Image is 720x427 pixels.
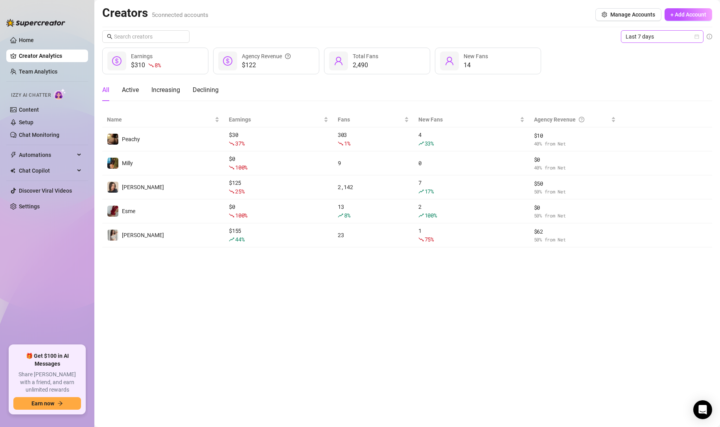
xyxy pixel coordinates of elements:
[534,115,610,124] div: Agency Revenue
[102,112,224,127] th: Name
[464,53,488,59] span: New Fans
[414,112,529,127] th: New Fans
[6,19,65,27] img: logo-BBDzfeDw.svg
[534,227,616,236] span: $ 62
[693,400,712,419] div: Open Intercom Messenger
[148,63,154,68] span: fall
[229,131,328,148] div: $ 30
[534,155,616,164] span: $ 0
[338,183,409,191] div: 2,142
[229,115,322,124] span: Earnings
[235,188,244,195] span: 25 %
[10,152,17,158] span: thunderbolt
[707,34,712,39] span: info-circle
[694,34,699,39] span: calendar
[338,213,343,218] span: rise
[338,231,409,239] div: 23
[334,56,343,66] span: user
[229,226,328,244] div: $ 155
[155,61,160,69] span: 8 %
[31,400,54,407] span: Earn now
[19,188,72,194] a: Discover Viral Videos
[338,202,409,220] div: 13
[10,168,15,173] img: Chat Copilot
[229,213,234,218] span: fall
[418,141,424,146] span: rise
[114,32,179,41] input: Search creators
[112,56,122,66] span: dollar-circle
[54,88,66,100] img: AI Chatter
[418,226,525,244] div: 1
[534,188,616,195] span: 50 % from Net
[338,115,403,124] span: Fans
[418,159,525,167] div: 0
[534,140,616,147] span: 40 % from Net
[235,164,247,171] span: 100 %
[353,61,378,70] div: 2,490
[353,53,378,59] span: Total Fans
[19,132,59,138] a: Chat Monitoring
[107,230,118,241] img: Nina
[242,52,291,61] div: Agency Revenue
[229,202,328,220] div: $ 0
[102,6,208,20] h2: Creators
[534,164,616,171] span: 40 % from Net
[19,149,75,161] span: Automations
[19,68,57,75] a: Team Analytics
[242,61,291,70] span: $122
[670,11,706,18] span: + Add Account
[107,158,118,169] img: Milly
[579,115,584,124] span: question-circle
[13,371,81,394] span: Share [PERSON_NAME] with a friend, and earn unlimited rewards
[344,212,350,219] span: 8 %
[224,112,333,127] th: Earnings
[445,56,454,66] span: user
[425,236,434,243] span: 75 %
[122,184,164,190] span: [PERSON_NAME]
[122,160,133,166] span: Milly
[229,237,234,242] span: rise
[285,52,291,61] span: question-circle
[425,212,437,219] span: 100 %
[19,37,34,43] a: Home
[19,107,39,113] a: Content
[102,85,109,95] div: All
[665,8,712,21] button: + Add Account
[338,141,343,146] span: fall
[235,212,247,219] span: 100 %
[13,352,81,368] span: 🎁 Get $100 in AI Messages
[122,85,139,95] div: Active
[107,182,118,193] img: Nina
[602,12,607,17] span: setting
[333,112,414,127] th: Fans
[13,397,81,410] button: Earn nowarrow-right
[534,131,616,140] span: $ 10
[610,11,655,18] span: Manage Accounts
[425,188,434,195] span: 17 %
[229,141,234,146] span: fall
[534,236,616,243] span: 50 % from Net
[57,401,63,406] span: arrow-right
[19,164,75,177] span: Chat Copilot
[595,8,661,21] button: Manage Accounts
[425,140,434,147] span: 33 %
[107,206,118,217] img: Esme
[11,92,51,99] span: Izzy AI Chatter
[229,189,234,194] span: fall
[229,165,234,170] span: fall
[418,213,424,218] span: rise
[418,237,424,242] span: fall
[19,203,40,210] a: Settings
[235,140,244,147] span: 37 %
[19,119,33,125] a: Setup
[151,85,180,95] div: Increasing
[534,179,616,188] span: $ 50
[418,202,525,220] div: 2
[229,179,328,196] div: $ 125
[107,34,112,39] span: search
[107,115,213,124] span: Name
[193,85,219,95] div: Declining
[152,11,208,18] span: 5 connected accounts
[122,208,135,214] span: Esme
[626,31,699,42] span: Last 7 days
